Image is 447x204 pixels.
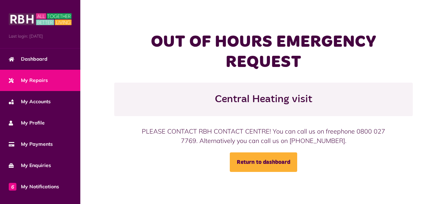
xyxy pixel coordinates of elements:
[9,98,51,105] span: My Accounts
[9,183,59,190] span: My Notifications
[9,12,72,26] img: MyRBH
[139,32,388,72] h1: OUT OF HOURS EMERGENCY REQUEST
[9,119,45,127] span: My Profile
[9,33,72,39] span: Last login: [DATE]
[9,55,47,63] span: Dashboard
[9,162,51,169] span: My Enquiries
[139,127,388,145] div: PLEASE CONTACT RBH CONTACT CENTRE! You can call us on freephone 0800 027 7769. Alternatively you ...
[230,152,297,172] a: Return to dashboard
[9,141,53,148] span: My Payments
[121,93,406,106] h2: Central Heating visit
[9,77,48,84] span: My Repairs
[9,183,16,190] span: 6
